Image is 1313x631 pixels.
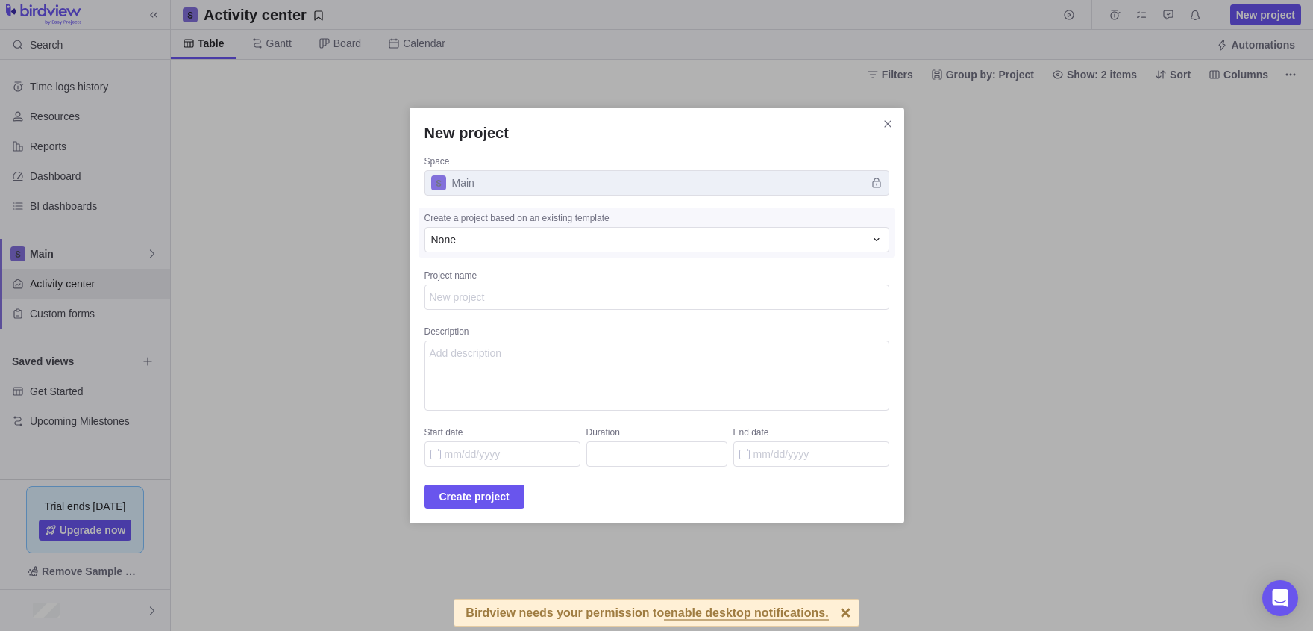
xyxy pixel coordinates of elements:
[424,485,524,509] span: Create project
[424,285,889,310] textarea: Project name
[586,426,727,441] div: Duration
[424,270,889,285] div: Project name
[424,122,889,143] h2: New project
[439,488,510,506] span: Create project
[424,426,580,441] div: Start date
[586,441,727,467] input: Duration
[424,441,580,467] input: Start date
[431,232,456,247] span: None
[733,441,889,467] input: End date
[424,341,889,411] textarea: Description
[424,212,889,227] div: Create a project based on an existing template
[410,108,904,523] div: New project
[424,155,889,170] div: Space
[877,114,898,134] span: Close
[733,426,889,441] div: End date
[664,607,828,621] span: enable desktop notifications.
[424,326,889,341] div: Description
[1262,580,1298,616] div: Open Intercom Messenger
[466,600,828,626] div: Birdview needs your permission to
